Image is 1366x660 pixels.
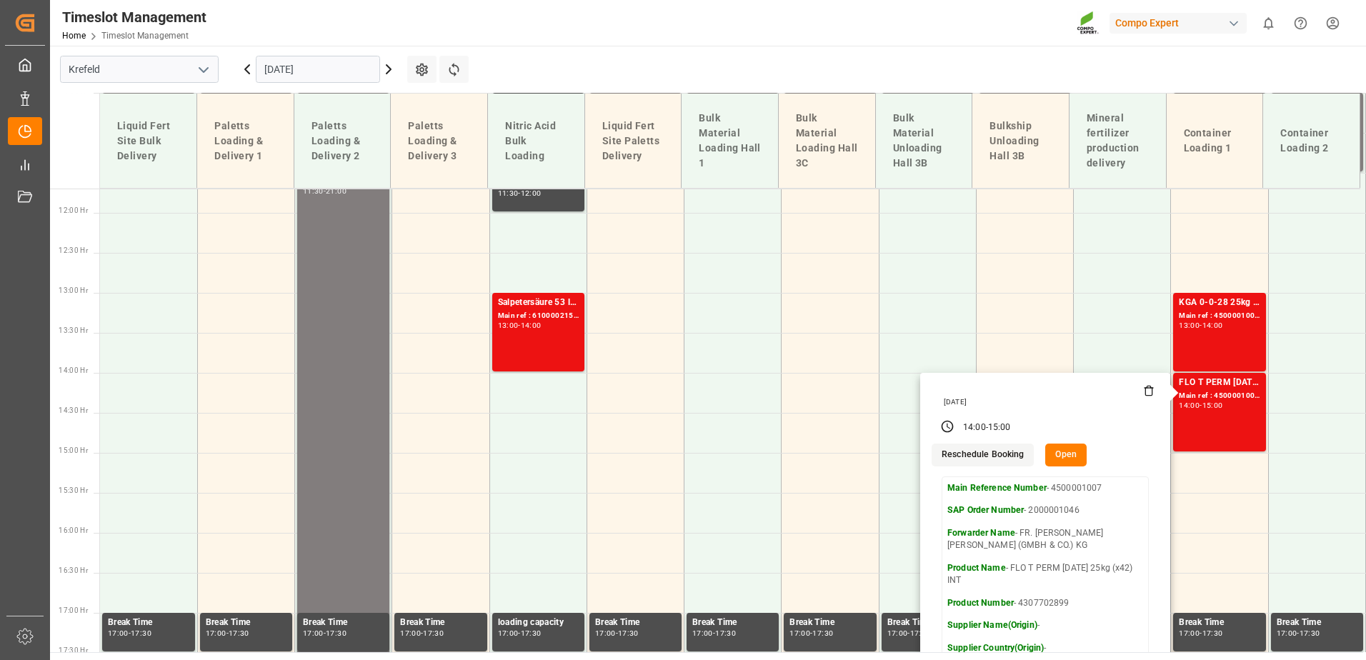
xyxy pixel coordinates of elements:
[226,630,229,636] div: -
[324,188,326,194] div: -
[131,630,151,636] div: 17:30
[59,406,88,414] span: 14:30 Hr
[1202,402,1223,409] div: 15:00
[910,630,931,636] div: 17:30
[498,190,519,196] div: 11:30
[986,421,988,434] div: -
[421,630,423,636] div: -
[907,630,909,636] div: -
[947,483,1047,493] strong: Main Reference Number
[59,566,88,574] span: 16:30 Hr
[1285,7,1317,39] button: Help Center
[59,446,88,454] span: 15:00 Hr
[256,56,380,83] input: DD.MM.YYYY
[1179,322,1200,329] div: 13:00
[947,643,1044,653] strong: Supplier Country(Origin)
[108,630,129,636] div: 17:00
[62,31,86,41] a: Home
[59,646,88,654] span: 17:30 Hr
[887,630,908,636] div: 17:00
[692,616,773,630] div: Break Time
[111,113,185,169] div: Liquid Fert Site Bulk Delivery
[303,630,324,636] div: 17:00
[1200,402,1202,409] div: -
[947,619,1143,632] p: -
[947,504,1143,517] p: - 2000001046
[1300,630,1320,636] div: 17:30
[498,616,579,630] div: loading capacity
[947,563,1006,573] strong: Product Name
[1200,630,1202,636] div: -
[59,486,88,494] span: 15:30 Hr
[597,113,670,169] div: Liquid Fert Site Paletts Delivery
[1297,630,1299,636] div: -
[518,630,520,636] div: -
[790,105,864,176] div: Bulk Material Loading Hall 3C
[947,598,1014,608] strong: Product Number
[887,616,968,630] div: Break Time
[1179,376,1260,390] div: FLO T PERM [DATE] 25kg (x42) INT
[326,188,347,194] div: 21:00
[618,630,639,636] div: 17:30
[810,630,812,636] div: -
[1110,9,1252,36] button: Compo Expert
[402,113,476,169] div: Paletts Loading & Delivery 3
[713,630,715,636] div: -
[521,322,542,329] div: 14:00
[423,630,444,636] div: 17:30
[947,620,1037,630] strong: Supplier Name(Origin)
[1179,390,1260,402] div: Main ref : 4500001007, 2000001046
[60,56,219,83] input: Type to search/select
[521,630,542,636] div: 17:30
[932,444,1034,466] button: Reschedule Booking
[1179,310,1260,322] div: Main ref : 4500001006, 2000001046
[1110,13,1247,34] div: Compo Expert
[692,630,713,636] div: 17:00
[498,322,519,329] div: 13:00
[306,113,379,169] div: Paletts Loading & Delivery 2
[1277,616,1357,630] div: Break Time
[947,528,1015,538] strong: Forwarder Name
[789,630,810,636] div: 17:00
[1202,322,1223,329] div: 14:00
[693,105,767,176] div: Bulk Material Loading Hall 1
[947,527,1143,552] p: - FR. [PERSON_NAME] [PERSON_NAME] (GMBH & CO.) KG
[1081,105,1155,176] div: Mineral fertilizer production delivery
[303,616,384,630] div: Break Time
[984,113,1057,169] div: Bulkship Unloading Hall 3B
[499,113,573,169] div: Nitric Acid Bulk Loading
[498,296,579,310] div: Salpetersäure 53 lose
[521,190,542,196] div: 12:00
[59,246,88,254] span: 12:30 Hr
[59,286,88,294] span: 13:00 Hr
[789,616,870,630] div: Break Time
[616,630,618,636] div: -
[812,630,833,636] div: 17:30
[324,630,326,636] div: -
[1277,630,1297,636] div: 17:00
[595,630,616,636] div: 17:00
[963,421,986,434] div: 14:00
[206,630,226,636] div: 17:00
[1178,120,1252,161] div: Container Loading 1
[206,616,286,630] div: Break Time
[518,322,520,329] div: -
[1045,444,1087,466] button: Open
[192,59,214,81] button: open menu
[59,326,88,334] span: 13:30 Hr
[229,630,249,636] div: 17:30
[947,642,1143,655] p: -
[1202,630,1223,636] div: 17:30
[1179,402,1200,409] div: 14:00
[62,6,206,28] div: Timeslot Management
[303,188,324,194] div: 11:30
[887,105,961,176] div: Bulk Material Unloading Hall 3B
[400,630,421,636] div: 17:00
[1252,7,1285,39] button: show 0 new notifications
[59,206,88,214] span: 12:00 Hr
[947,505,1024,515] strong: SAP Order Number
[59,606,88,614] span: 17:00 Hr
[939,397,1155,407] div: [DATE]
[498,310,579,322] div: Main ref : 6100002150, 2000001674
[518,190,520,196] div: -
